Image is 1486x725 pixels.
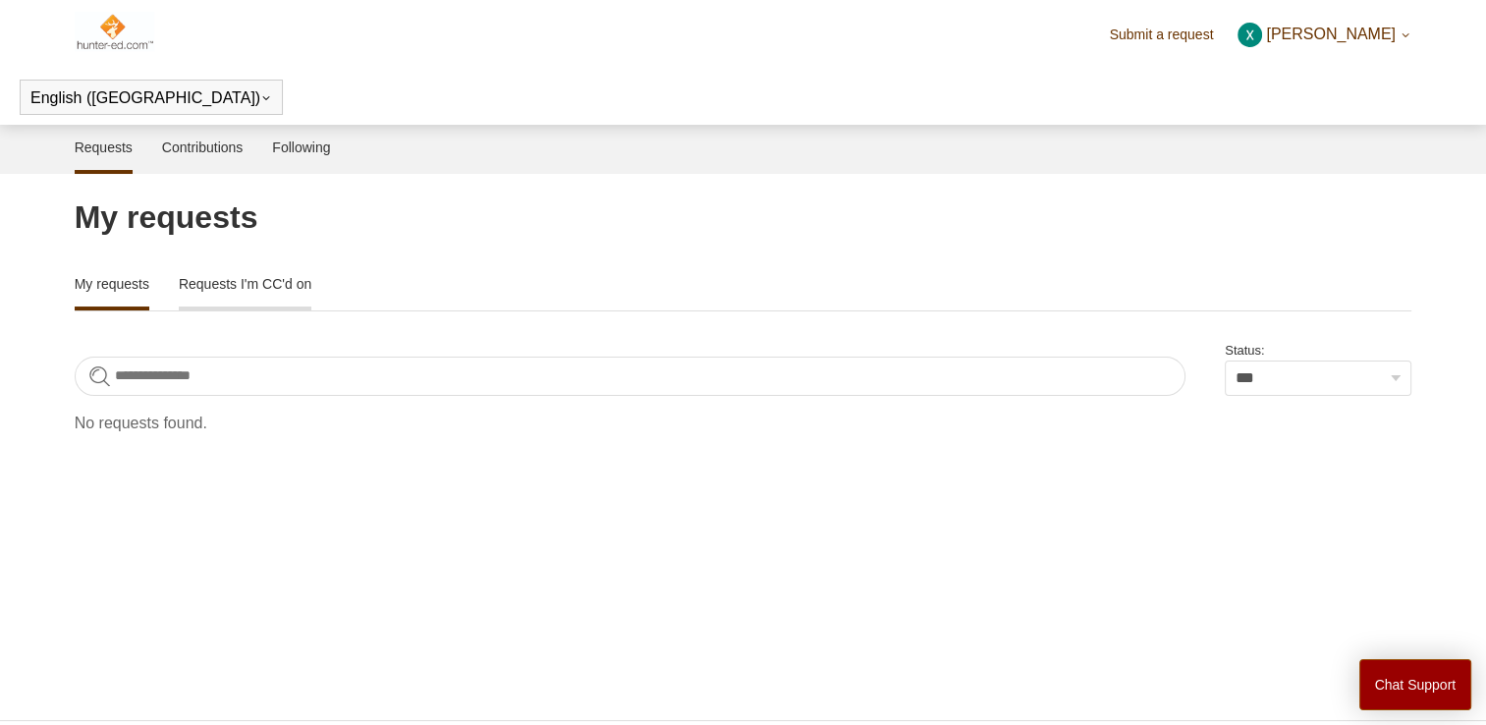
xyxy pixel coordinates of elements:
a: Requests I'm CC'd on [179,261,311,303]
p: No requests found. [75,412,1412,435]
img: Hunter-Ed Help Center home page [75,12,154,51]
label: Status: [1225,341,1411,361]
button: [PERSON_NAME] [1238,23,1412,47]
button: Chat Support [1359,659,1472,710]
a: Following [272,125,330,170]
h1: My requests [75,194,1412,241]
button: English ([GEOGRAPHIC_DATA]) [30,89,272,107]
span: [PERSON_NAME] [1266,26,1396,42]
a: My requests [75,261,149,307]
a: Contributions [162,125,244,170]
a: Requests [75,125,133,170]
a: Submit a request [1110,25,1234,45]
